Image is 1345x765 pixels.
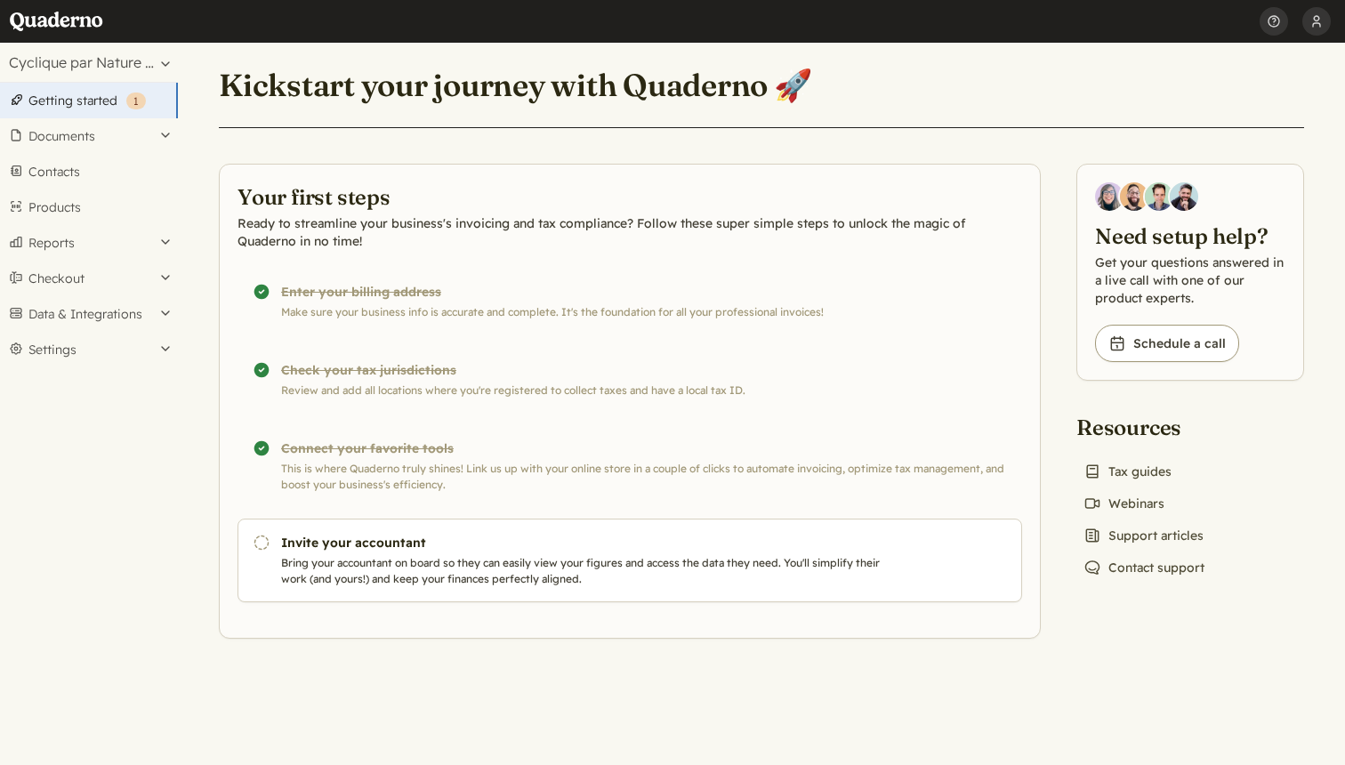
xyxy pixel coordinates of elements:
[238,182,1022,211] h2: Your first steps
[1076,491,1172,516] a: Webinars
[1120,182,1148,211] img: Jairo Fumero, Account Executive at Quaderno
[1145,182,1173,211] img: Ivo Oltmans, Business Developer at Quaderno
[1095,221,1285,250] h2: Need setup help?
[1095,254,1285,307] p: Get your questions answered in a live call with one of our product experts.
[219,66,812,105] h1: Kickstart your journey with Quaderno 🚀
[1076,555,1212,580] a: Contact support
[281,534,888,552] h3: Invite your accountant
[133,94,139,108] span: 1
[238,519,1022,602] a: Invite your accountant Bring your accountant on board so they can easily view your figures and ac...
[238,214,1022,250] p: Ready to streamline your business's invoicing and tax compliance? Follow these super simple steps...
[1076,459,1179,484] a: Tax guides
[281,555,888,587] p: Bring your accountant on board so they can easily view your figures and access the data they need...
[1170,182,1198,211] img: Javier Rubio, DevRel at Quaderno
[1076,413,1212,441] h2: Resources
[1076,523,1211,548] a: Support articles
[1095,182,1124,211] img: Diana Carrasco, Account Executive at Quaderno
[1095,325,1239,362] a: Schedule a call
